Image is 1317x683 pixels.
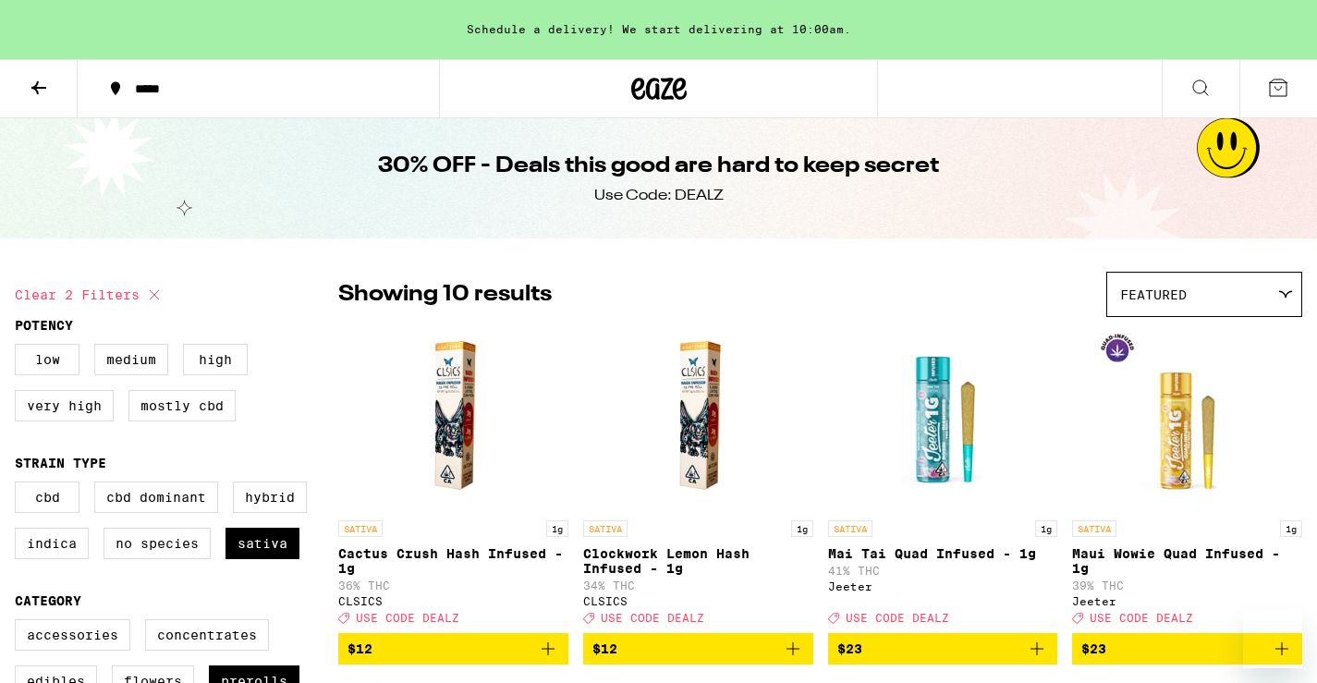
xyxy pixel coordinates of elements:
label: Sativa [226,528,299,559]
p: 1g [1280,520,1302,537]
label: Concentrates [145,619,269,651]
span: USE CODE DEALZ [846,612,949,624]
span: $12 [348,641,372,656]
label: CBD [15,482,79,513]
label: Indica [15,528,89,559]
p: Clockwork Lemon Hash Infused - 1g [583,546,813,576]
label: CBD Dominant [94,482,218,513]
p: 41% THC [828,565,1058,577]
span: $12 [592,641,617,656]
label: Mostly CBD [128,390,236,421]
a: Open page for Maui Wowie Quad Infused - 1g from Jeeter [1072,326,1302,633]
button: Clear 2 filters [15,272,165,318]
p: 39% THC [1072,579,1302,592]
p: 1g [546,520,568,537]
span: USE CODE DEALZ [601,612,704,624]
label: Very High [15,390,114,421]
span: $23 [837,641,862,656]
p: Cactus Crush Hash Infused - 1g [338,546,568,576]
p: Maui Wowie Quad Infused - 1g [1072,546,1302,576]
img: CLSICS - Clockwork Lemon Hash Infused - 1g [636,326,760,511]
p: 36% THC [338,579,568,592]
a: Open page for Mai Tai Quad Infused - 1g from Jeeter [828,326,1058,633]
legend: Strain Type [15,456,106,470]
button: Add to bag [338,633,568,665]
p: Mai Tai Quad Infused - 1g [828,546,1058,561]
img: CLSICS - Cactus Crush Hash Infused - 1g [391,326,515,511]
img: Jeeter - Maui Wowie Quad Infused - 1g [1095,326,1280,511]
button: Add to bag [1072,633,1302,665]
p: 1g [1035,520,1057,537]
label: Accessories [15,619,130,651]
p: SATIVA [338,520,383,537]
button: Add to bag [828,633,1058,665]
button: Add to bag [583,633,813,665]
p: SATIVA [583,520,628,537]
div: Use Code: DEALZ [594,186,724,206]
p: 34% THC [583,579,813,592]
p: SATIVA [1072,520,1116,537]
span: $23 [1081,641,1106,656]
label: No Species [104,528,211,559]
iframe: To enrich screen reader interactions, please activate Accessibility in Grammarly extension settings [1243,609,1302,668]
a: Open page for Cactus Crush Hash Infused - 1g from CLSICS [338,326,568,633]
label: Low [15,344,79,375]
p: 1g [791,520,813,537]
h1: 30% OFF - Deals this good are hard to keep secret [378,151,939,182]
div: CLSICS [338,595,568,607]
div: Jeeter [1072,595,1302,607]
label: Medium [94,344,168,375]
span: USE CODE DEALZ [1090,612,1193,624]
img: Jeeter - Mai Tai Quad Infused - 1g [850,326,1035,511]
label: High [183,344,248,375]
a: Open page for Clockwork Lemon Hash Infused - 1g from CLSICS [583,326,813,633]
span: Featured [1120,287,1187,302]
p: SATIVA [828,520,872,537]
div: Jeeter [828,580,1058,592]
p: Showing 10 results [338,279,552,311]
label: Hybrid [233,482,307,513]
legend: Category [15,593,81,608]
legend: Potency [15,318,73,333]
span: USE CODE DEALZ [356,612,459,624]
div: CLSICS [583,595,813,607]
